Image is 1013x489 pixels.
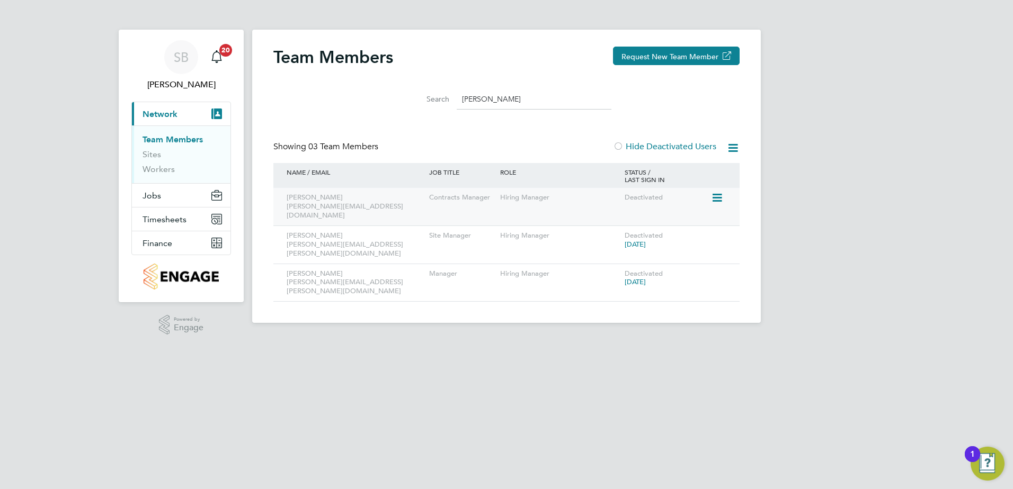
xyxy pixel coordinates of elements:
span: Jobs [143,191,161,201]
div: Deactivated [622,264,729,293]
a: Team Members [143,134,203,144]
div: Hiring Manager [497,264,622,284]
div: 1 [970,454,975,468]
div: ROLE [497,163,622,181]
div: NAME / EMAIL [284,163,426,181]
button: Request New Team Member [613,47,740,65]
span: [DATE] [625,277,646,286]
button: Timesheets [132,207,230,231]
button: Network [132,102,230,125]
div: Deactivated [622,188,711,207]
input: Search for... [457,89,611,110]
nav: Main navigation [119,30,244,302]
button: Finance [132,231,230,255]
div: [PERSON_NAME] [PERSON_NAME][EMAIL_ADDRESS][DOMAIN_NAME] [284,188,426,225]
a: 20 [206,40,227,74]
button: Open Resource Center, 1 new notification [971,447,1005,481]
a: Go to home page [131,264,231,289]
span: Samantha Bolshaw [131,78,231,91]
span: Timesheets [143,214,186,224]
div: [PERSON_NAME] [PERSON_NAME][EMAIL_ADDRESS][PERSON_NAME][DOMAIN_NAME] [284,226,426,264]
span: 03 Team Members [308,141,378,152]
span: Powered by [174,315,203,324]
label: Search [402,94,449,104]
span: [DATE] [625,240,646,249]
div: Network [132,125,230,183]
a: Workers [143,164,175,174]
a: Sites [143,149,161,159]
a: SB[PERSON_NAME] [131,40,231,91]
div: Showing [273,141,380,152]
button: Jobs [132,184,230,207]
div: JOB TITLE [426,163,497,181]
span: 20 [219,44,232,57]
span: Network [143,109,177,119]
div: Manager [426,264,497,284]
div: Hiring Manager [497,226,622,246]
div: [PERSON_NAME] [PERSON_NAME][EMAIL_ADDRESS][PERSON_NAME][DOMAIN_NAME] [284,264,426,302]
div: STATUS / LAST SIGN IN [622,163,729,188]
span: Finance [143,238,172,248]
div: Site Manager [426,226,497,246]
a: Powered byEngage [159,315,204,335]
div: Hiring Manager [497,188,622,207]
span: SB [174,50,189,64]
img: countryside-properties-logo-retina.png [144,264,218,289]
div: Deactivated [622,226,729,255]
h2: Team Members [273,47,393,68]
div: Contracts Manager [426,188,497,207]
label: Hide Deactivated Users [613,141,716,152]
span: Engage [174,323,203,332]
